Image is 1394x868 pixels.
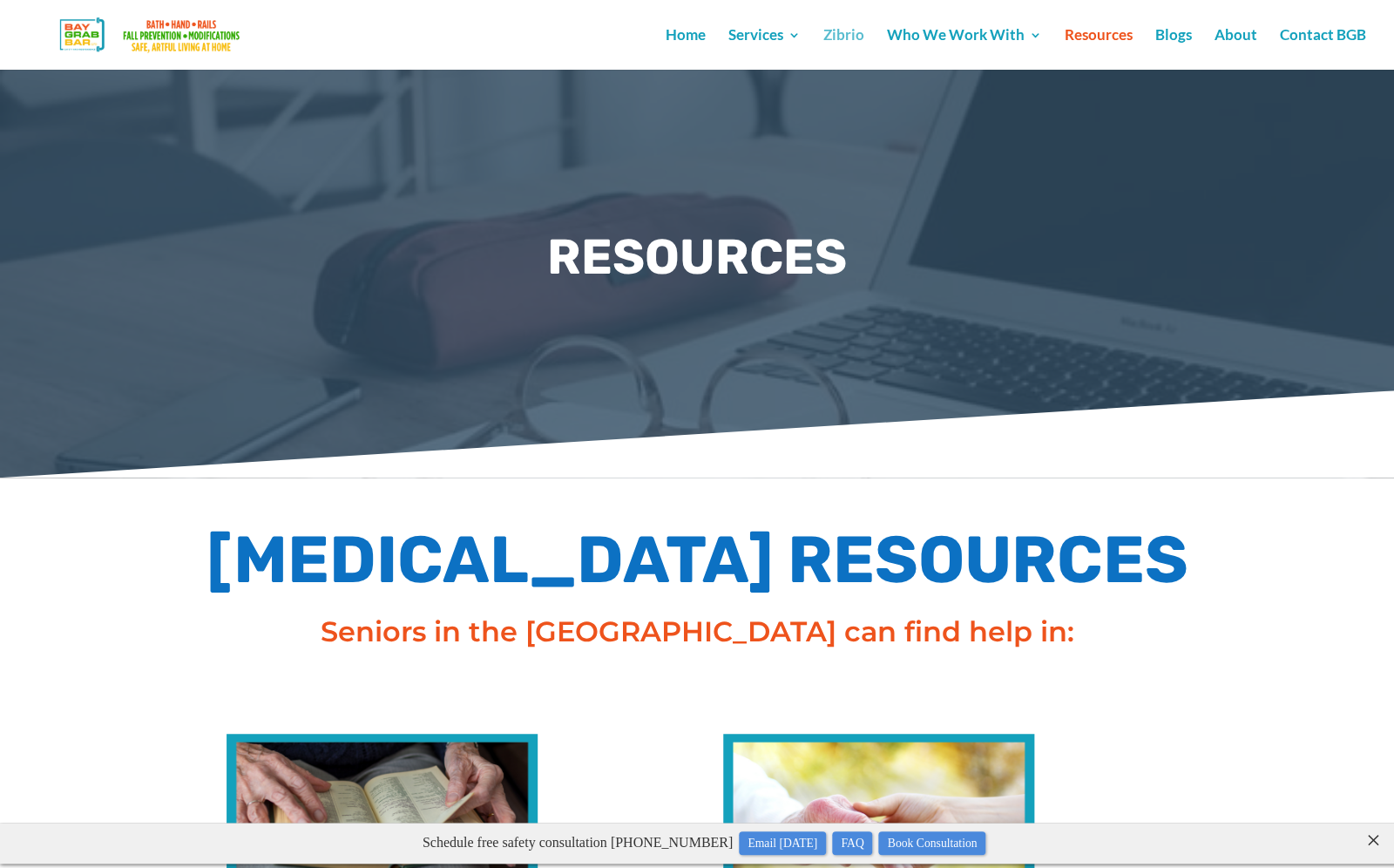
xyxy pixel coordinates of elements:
p: Schedule free safety consultation [PHONE_NUMBER] [42,7,1366,34]
a: Home [666,29,706,70]
a: Zibrio [823,29,864,70]
img: Bay Grab Bar [30,12,274,58]
a: Contact BGB [1280,29,1366,70]
p: Seniors in the [GEOGRAPHIC_DATA] can find help in: [139,611,1255,653]
a: Who We Work With [887,29,1042,70]
a: Blogs [1155,29,1192,70]
close: × [1364,4,1382,21]
a: About [1215,29,1257,70]
a: Book Consultation [878,9,985,32]
h1: Resources [357,220,1037,302]
a: Email [DATE] [739,9,826,32]
h1: [MEDICAL_DATA] RESOURCES [139,518,1255,612]
a: Resources [1065,29,1133,70]
a: FAQ [832,9,872,32]
a: Services [728,29,801,70]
